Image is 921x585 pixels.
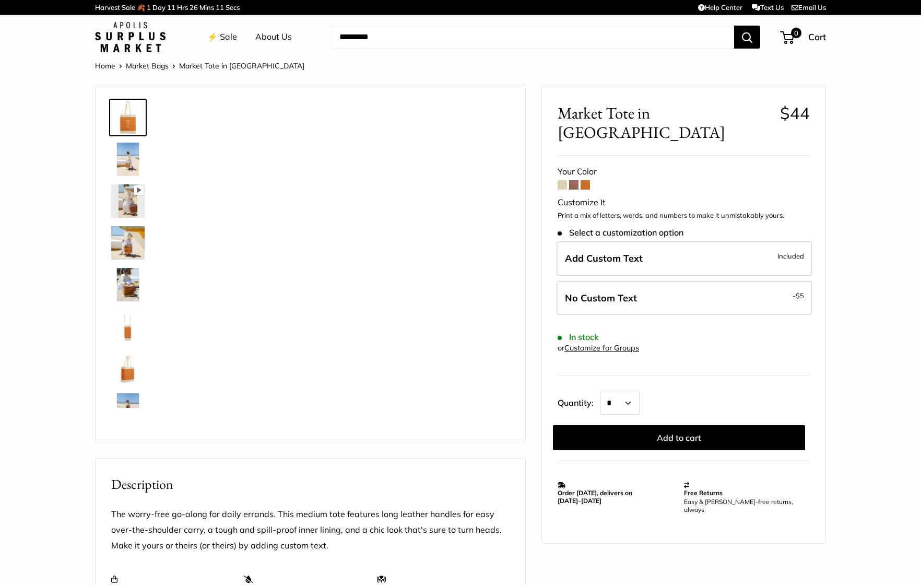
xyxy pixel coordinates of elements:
[111,143,145,176] img: Market Tote in Cognac
[109,224,147,262] a: Market Tote in Cognac
[111,268,145,301] img: Market Tote in Cognac
[111,352,145,385] img: Market Tote in Cognac
[557,241,812,276] label: Add Custom Text
[109,99,147,136] a: Market Tote in Cognac
[95,59,304,73] nav: Breadcrumb
[111,310,145,343] img: Market Tote in Cognac
[95,22,166,52] img: Apolis: Surplus Market
[558,164,810,180] div: Your Color
[95,61,115,71] a: Home
[780,103,810,123] span: $44
[111,101,145,134] img: Market Tote in Cognac
[553,425,805,450] button: Add to cart
[111,226,145,260] img: Market Tote in Cognac
[111,184,145,218] img: Market Tote in Cognac
[331,26,734,49] input: Search...
[796,291,804,300] span: $5
[558,489,632,505] strong: Order [DATE], delivers on [DATE]–[DATE]
[734,26,760,49] button: Search
[792,3,826,11] a: Email Us
[147,3,151,11] span: 1
[698,3,742,11] a: Help Center
[808,31,826,42] span: Cart
[111,507,510,554] p: The worry-free go-along for daily errands. This medium tote features long leather handles for eas...
[684,498,805,513] p: Easy & [PERSON_NAME]-free returns, always
[557,281,812,315] label: Leave Blank
[752,3,784,11] a: Text Us
[109,182,147,220] a: Market Tote in Cognac
[564,343,639,353] a: Customize for Groups
[558,332,599,342] span: In stock
[109,308,147,345] a: Market Tote in Cognac
[791,28,801,38] span: 0
[179,61,304,71] span: Market Tote in [GEOGRAPHIC_DATA]
[226,3,240,11] span: Secs
[558,389,600,415] label: Quantity:
[167,3,175,11] span: 11
[111,393,145,427] img: Market Tote in Cognac
[216,3,224,11] span: 11
[177,3,188,11] span: Hrs
[111,474,510,495] h2: Description
[565,292,637,304] span: No Custom Text
[558,228,683,238] span: Select a customization option
[684,489,723,497] strong: Free Returns
[558,195,810,210] div: Customize It
[109,266,147,303] a: Market Tote in Cognac
[152,3,166,11] span: Day
[126,61,169,71] a: Market Bags
[109,391,147,429] a: Market Tote in Cognac
[255,29,292,45] a: About Us
[199,3,214,11] span: Mins
[777,250,804,262] span: Included
[109,349,147,387] a: Market Tote in Cognac
[207,29,237,45] a: ⚡️ Sale
[558,103,772,142] span: Market Tote in [GEOGRAPHIC_DATA]
[781,29,826,45] a: 0 Cart
[565,252,643,264] span: Add Custom Text
[109,141,147,178] a: Market Tote in Cognac
[558,210,810,221] p: Print a mix of letters, words, and numbers to make it unmistakably yours.
[190,3,198,11] span: 26
[558,341,639,355] div: or
[793,289,804,302] span: -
